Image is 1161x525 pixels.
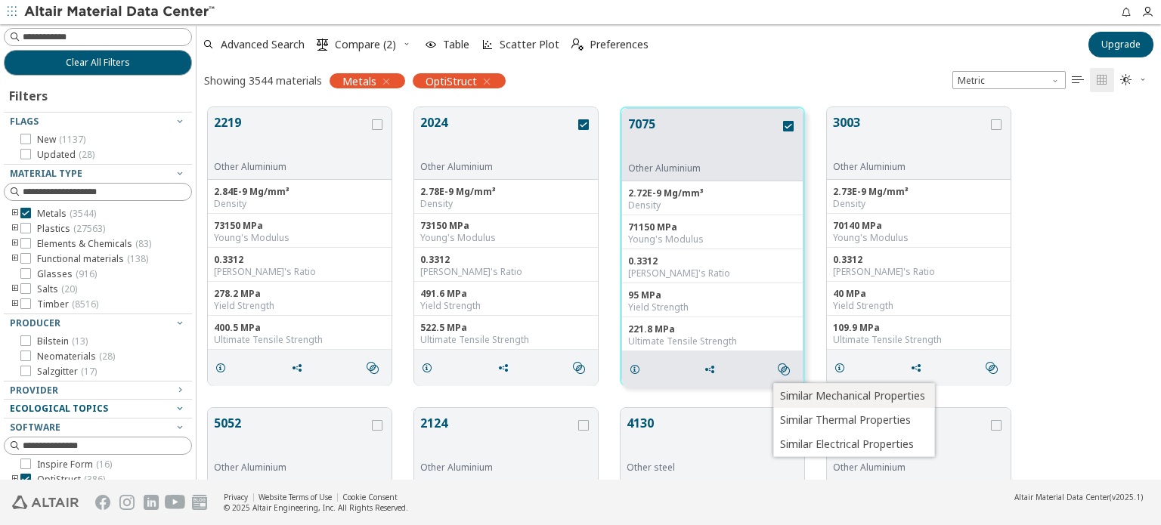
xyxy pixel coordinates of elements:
[214,334,385,346] div: Ultimate Tensile Strength
[66,57,130,69] span: Clear All Filters
[1101,39,1141,51] span: Upgrade
[224,492,248,502] a: Privacy
[903,353,935,383] button: Share
[10,208,20,220] i: toogle group
[833,232,1005,244] div: Young's Modulus
[420,334,592,346] div: Ultimate Tensile Strength
[952,71,1066,89] div: Unit System
[12,496,79,509] img: Altair Engineering
[37,223,105,235] span: Plastics
[420,462,575,474] div: Other Aluminium
[10,421,60,434] span: Software
[1088,32,1153,57] button: Upgrade
[590,39,649,50] span: Preferences
[81,365,97,378] span: ( 17 )
[952,71,1066,89] span: Metric
[335,39,396,50] span: Compare (2)
[37,351,115,363] span: Neomaterials
[420,198,592,210] div: Density
[72,298,98,310] span: ( 8516 )
[4,50,192,76] button: Clear All Filters
[4,113,192,131] button: Flags
[37,253,148,265] span: Functional materials
[37,208,96,220] span: Metals
[420,288,592,300] div: 491.6 MPa
[628,233,797,246] div: Young's Modulus
[628,221,797,233] div: 71150 MPa
[4,400,192,418] button: Ecological Topics
[37,268,97,280] span: Glasses
[833,462,988,474] div: Other Aluminium
[79,148,94,161] span: ( 28 )
[420,186,592,198] div: 2.78E-9 Mg/mm³
[10,317,60,329] span: Producer
[420,113,575,161] button: 2024
[1114,68,1153,92] button: Theme
[10,298,20,310] i: toogle group
[833,254,1005,266] div: 0.3312
[204,73,322,88] div: Showing 3544 materials
[627,414,782,462] button: 4130
[780,408,925,432] span: Similar Thermal Properties
[214,220,385,232] div: 73150 MPa
[224,502,408,513] div: © 2025 Altair Engineering, Inc. All Rights Reserved.
[566,353,598,383] button: Similar search
[628,115,780,162] button: 7075
[214,414,369,462] button: 5052
[628,335,797,347] div: Ultimate Tensile Strength
[420,300,592,312] div: Yield Strength
[214,198,385,210] div: Density
[833,220,1005,232] div: 70140 MPa
[214,186,385,198] div: 2.84E-9 Mg/mm³
[697,354,729,384] button: Share
[833,322,1005,334] div: 109.9 MPa
[420,414,575,462] button: 2124
[342,74,376,88] span: Metals
[500,39,559,50] span: Scatter Plot
[420,220,592,232] div: 73150 MPa
[628,199,797,212] div: Density
[37,474,105,486] span: OptiStruct
[24,5,217,20] img: Altair Material Data Center
[96,458,112,471] span: ( 16 )
[221,39,305,50] span: Advanced Search
[628,267,797,279] div: [PERSON_NAME]'s Ratio
[827,353,859,383] button: Details
[833,113,988,161] button: 3003
[70,207,96,220] span: ( 3544 )
[833,300,1005,312] div: Yield Strength
[4,381,192,400] button: Provider
[135,237,151,250] span: ( 83 )
[628,323,797,335] div: 221.8 MPa
[72,335,88,347] span: ( 13 )
[37,134,85,146] span: New
[1072,74,1084,86] i: 
[780,432,925,456] span: Similar Electrical Properties
[833,198,1005,210] div: Density
[979,353,1011,383] button: Similar search
[214,113,369,161] button: 2219
[10,238,20,250] i: toogle group
[99,350,115,363] span: ( 28 )
[59,133,85,146] span: ( 1137 )
[420,161,575,173] div: Other Aluminium
[426,74,477,88] span: OptiStruct
[127,252,148,265] span: ( 138 )
[360,353,392,383] button: Similar search
[628,187,797,199] div: 2.72E-9 Mg/mm³
[37,335,88,347] span: Bilstein
[622,354,654,384] button: Details
[37,149,94,161] span: Updated
[214,266,385,278] div: [PERSON_NAME]'s Ratio
[628,289,797,301] div: 95 MPa
[443,39,469,50] span: Table
[214,288,385,300] div: 278.2 MPa
[1090,68,1114,92] button: Tile View
[37,459,112,471] span: Inspire Form
[4,314,192,332] button: Producer
[627,462,782,474] div: Other steel
[208,353,240,383] button: Details
[420,232,592,244] div: Young's Modulus
[367,362,379,374] i: 
[491,353,522,383] button: Share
